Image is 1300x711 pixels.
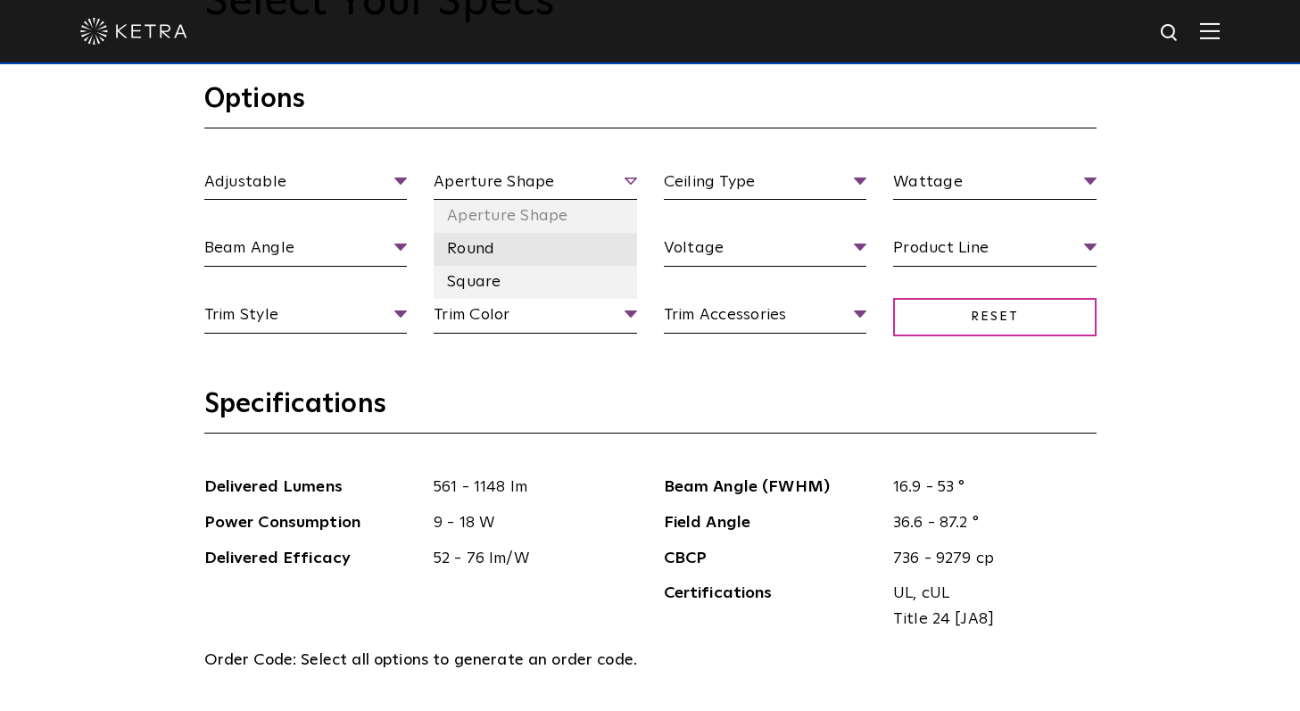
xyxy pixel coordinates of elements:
span: CBCP [664,546,881,572]
span: Order Code: [204,652,297,668]
span: 9 - 18 W [420,510,637,536]
span: Voltage [664,236,867,267]
span: Certifications [664,581,881,632]
span: Aperture Shape [434,169,637,201]
span: 561 - 1148 lm [420,475,637,500]
span: Trim Style [204,302,408,334]
span: Wattage [893,169,1097,201]
li: Aperture Shape [434,200,637,233]
span: 736 - 9279 cp [880,546,1097,572]
span: Reset [893,298,1097,336]
span: Ceiling Type [664,169,867,201]
span: Delivered Lumens [204,475,421,500]
li: Round [434,233,637,266]
span: 52 - 76 lm/W [420,546,637,572]
span: Product Line [893,236,1097,267]
img: ketra-logo-2019-white [80,18,187,45]
span: 16.9 - 53 ° [880,475,1097,500]
span: 36.6 - 87.2 ° [880,510,1097,536]
span: Beam Angle (FWHM) [664,475,881,500]
span: Trim Accessories [664,302,867,334]
span: Title 24 [JA8] [893,607,1083,632]
img: search icon [1159,22,1181,45]
span: Adjustable [204,169,408,201]
span: Beam Angle [204,236,408,267]
h3: Options [204,82,1097,128]
span: UL, cUL [893,581,1083,607]
span: Delivered Efficacy [204,546,421,572]
img: Hamburger%20Nav.svg [1200,22,1220,39]
h3: Specifications [204,387,1097,434]
span: Field Angle [664,510,881,536]
span: Trim Color [434,302,637,334]
span: Select all options to generate an order code. [301,652,637,668]
li: Square [434,266,637,299]
span: Power Consumption [204,510,421,536]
